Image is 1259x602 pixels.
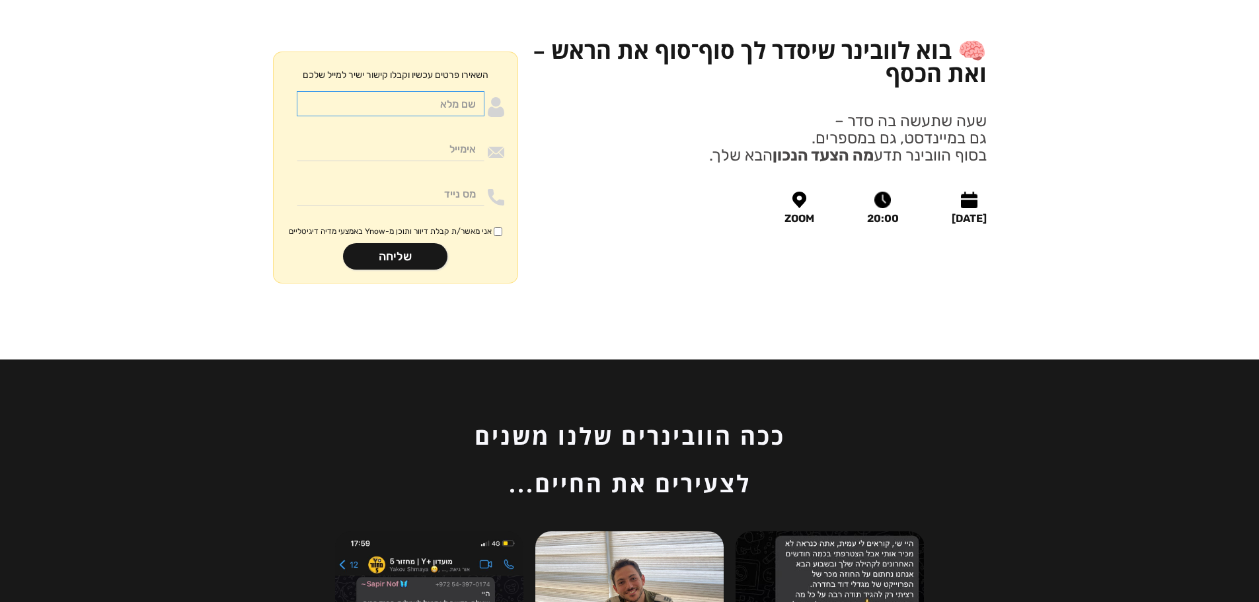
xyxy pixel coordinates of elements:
[494,227,502,236] input: אני מאשר/ת קבלת דיוור ותוכן מ-Ynow באמצעי מדיה דיגיטליים
[773,146,874,165] strong: מה הצעד הנכון
[303,65,488,85] p: השאירו פרטים עכשיו וקבלו קישור ישיר למייל שלכם
[432,412,828,508] h2: ככה הוובינרים שלנו משנים לצעירים את החיים...
[709,112,987,164] p: שעה שתעשה בה סדר – גם במיינדסט, גם במספרים. בסוף הוובינר תדע הבא שלך.
[297,181,484,206] input: מס נייד
[867,213,899,224] div: 20:00
[343,243,447,270] input: שליחה
[273,52,518,283] form: Moneywithdirection
[531,38,987,85] h1: 🧠 בוא לוובינר שיסדר לך סוף־סוף את הראש – ואת הכסף
[784,213,814,224] div: ZOOM
[297,136,484,161] input: אימייל
[297,91,484,116] input: שם מלא
[952,213,987,224] div: [DATE]
[289,226,492,237] span: אני מאשר/ת קבלת דיוור ותוכן מ-Ynow באמצעי מדיה דיגיטליים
